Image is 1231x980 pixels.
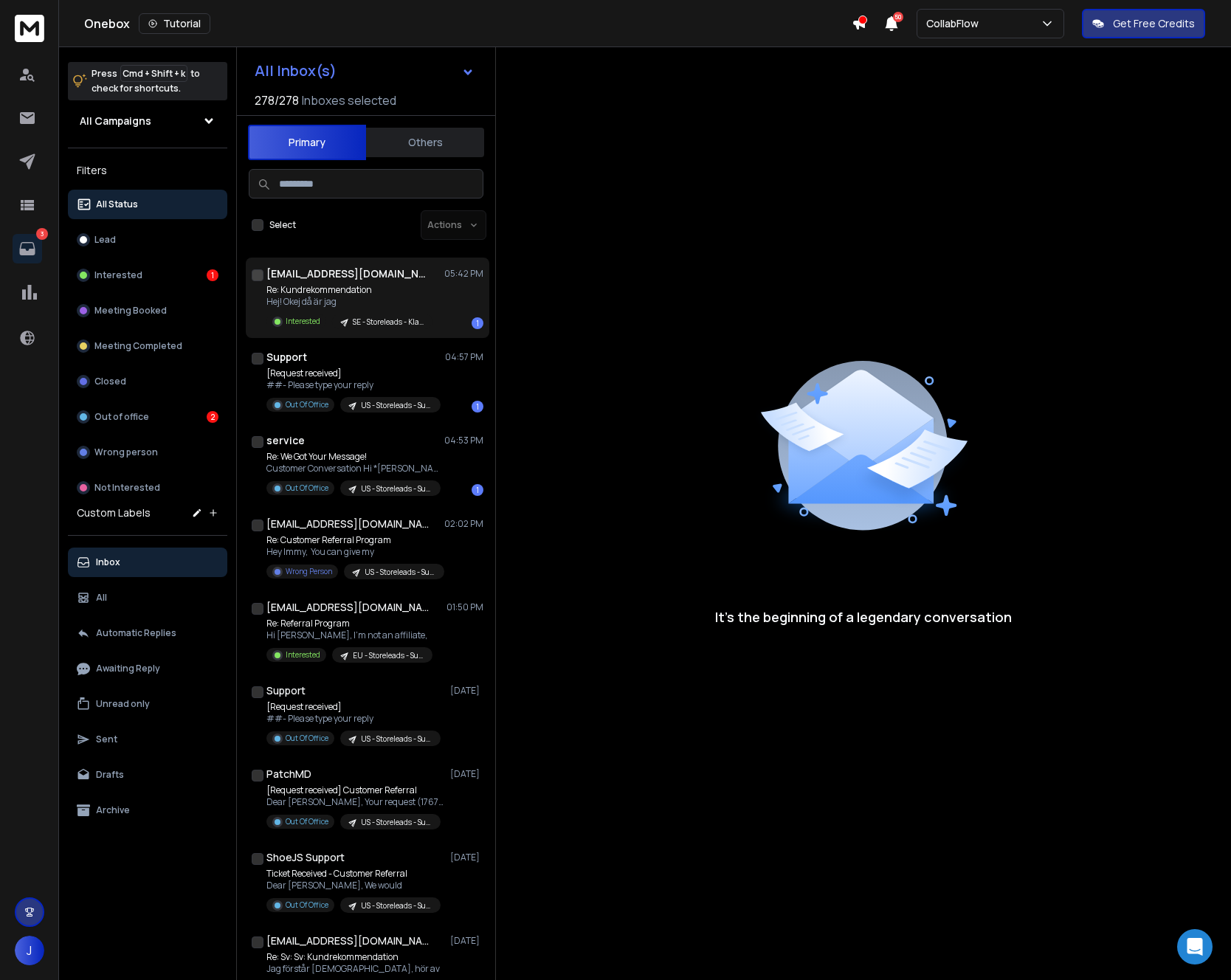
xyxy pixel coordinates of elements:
h3: Filters [68,160,227,181]
button: Awaiting Reply [68,654,227,683]
p: Hi [PERSON_NAME], I’m not an affiliate, [266,629,432,641]
button: J [15,936,44,965]
p: Hej! Okej då är jag [266,296,432,308]
p: Meeting Booked [94,305,167,317]
p: Re: Referral Program [266,618,432,629]
p: Re: We Got Your Message! [266,451,444,463]
p: EU - Storeleads - Support emails - CollabCenter [353,650,424,661]
h1: [EMAIL_ADDRESS][DOMAIN_NAME] [266,600,429,615]
h1: ShoeJS Support [266,850,345,865]
button: Automatic Replies [68,618,227,648]
h1: service [266,433,305,448]
div: Onebox [84,13,852,34]
button: Out of office2 [68,402,227,432]
button: Primary [248,125,366,160]
p: [DATE] [450,935,483,947]
p: US - Storeleads - Support emails - CollabCenter [361,400,432,411]
p: [DATE] [450,685,483,697]
div: Open Intercom Messenger [1177,929,1213,965]
p: Re: Kundrekommendation [266,284,432,296]
p: 01:50 PM [446,601,483,613]
button: All [68,583,227,612]
div: 2 [207,411,218,423]
p: Wrong Person [286,566,332,577]
p: Press to check for shortcuts. [92,66,200,96]
p: Out Of Office [286,900,328,911]
p: Out Of Office [286,399,328,410]
p: Out of office [94,411,149,423]
p: Re: Customer Referral Program [266,534,444,546]
p: Jag förstår [DEMOGRAPHIC_DATA], hör av [266,963,444,975]
p: Closed [94,376,126,387]
p: Interested [286,316,320,327]
p: Out Of Office [286,816,328,827]
p: [DATE] [450,852,483,863]
button: Closed [68,367,227,396]
button: Inbox [68,548,227,577]
p: Out Of Office [286,733,328,744]
button: Others [366,126,484,159]
p: It’s the beginning of a legendary conversation [715,607,1012,627]
p: Interested [94,269,142,281]
button: All Status [68,190,227,219]
p: Drafts [96,769,124,781]
p: Unread only [96,698,150,710]
h1: All Inbox(s) [255,63,337,78]
p: US - Storeleads - Support emails - CollabCenter [361,483,432,494]
button: Sent [68,725,227,754]
p: US - Storeleads - Support emails - CollabCenter [365,567,435,578]
a: 3 [13,234,42,263]
p: Wrong person [94,446,158,458]
span: 278 / 278 [255,92,299,109]
p: SE - Storeleads - Klaviyo - Support emails [353,317,424,328]
p: Awaiting Reply [96,663,160,674]
p: 05:42 PM [444,268,483,280]
p: Inbox [96,556,120,568]
h3: Inboxes selected [302,92,396,109]
button: Interested1 [68,260,227,290]
h1: [EMAIL_ADDRESS][DOMAIN_NAME] [266,934,429,948]
p: Interested [286,649,320,660]
p: [Request received] [266,701,441,713]
button: Archive [68,796,227,825]
button: Meeting Booked [68,296,227,325]
p: Archive [96,804,130,816]
p: Not Interested [94,482,160,494]
div: 1 [472,401,483,413]
p: 02:02 PM [444,518,483,530]
p: Re: Sv: Sv: Kundrekommendation [266,951,444,963]
p: ##- Please type your reply [266,379,441,391]
p: [DATE] [450,768,483,780]
button: Not Interested [68,473,227,503]
p: Get Free Credits [1113,16,1195,31]
p: Customer Conversation Hi *[PERSON_NAME]*! Thanks [266,463,444,475]
p: 04:57 PM [445,351,483,363]
label: Select [269,219,296,231]
h1: [EMAIL_ADDRESS][DOMAIN_NAME] [266,266,429,281]
p: All Status [96,199,138,210]
p: [Request received] [266,367,441,379]
p: Dear [PERSON_NAME], We would [266,880,441,891]
div: 1 [472,317,483,329]
p: US - Storeleads - Support emails - CollabCenter [361,817,432,828]
p: Out Of Office [286,483,328,494]
p: US - Storeleads - Support emails - CollabCenter [361,900,432,911]
p: Ticket Received - Customer Referral [266,868,441,880]
p: Meeting Completed [94,340,182,352]
p: ##- Please type your reply [266,713,441,725]
p: Hey Immy, You can give my [266,546,444,558]
p: CollabFlow [926,16,985,31]
button: Lead [68,225,227,255]
div: 1 [472,484,483,496]
h1: Support [266,683,306,698]
p: Automatic Replies [96,627,176,639]
h1: All Campaigns [80,114,151,128]
button: All Campaigns [68,106,227,136]
button: Unread only [68,689,227,719]
p: Sent [96,734,117,745]
p: US - Storeleads - Support emails - CollabCenter [361,734,432,745]
p: 04:53 PM [444,435,483,446]
button: All Inbox(s) [243,56,486,86]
